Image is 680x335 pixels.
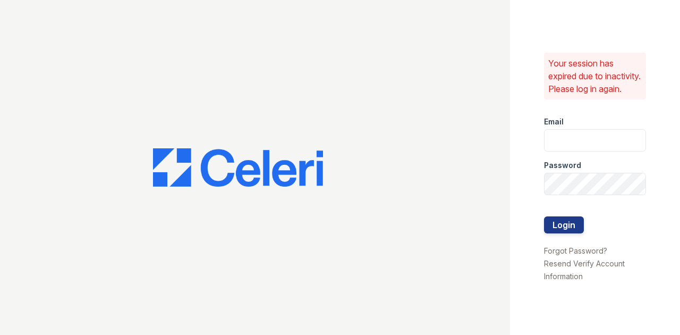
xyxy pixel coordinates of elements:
a: Resend Verify Account Information [544,259,625,281]
label: Password [544,160,581,171]
p: Your session has expired due to inactivity. Please log in again. [548,57,642,95]
img: CE_Logo_Blue-a8612792a0a2168367f1c8372b55b34899dd931a85d93a1a3d3e32e68fde9ad4.png [153,148,323,187]
label: Email [544,116,564,127]
button: Login [544,216,584,233]
a: Forgot Password? [544,246,607,255]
